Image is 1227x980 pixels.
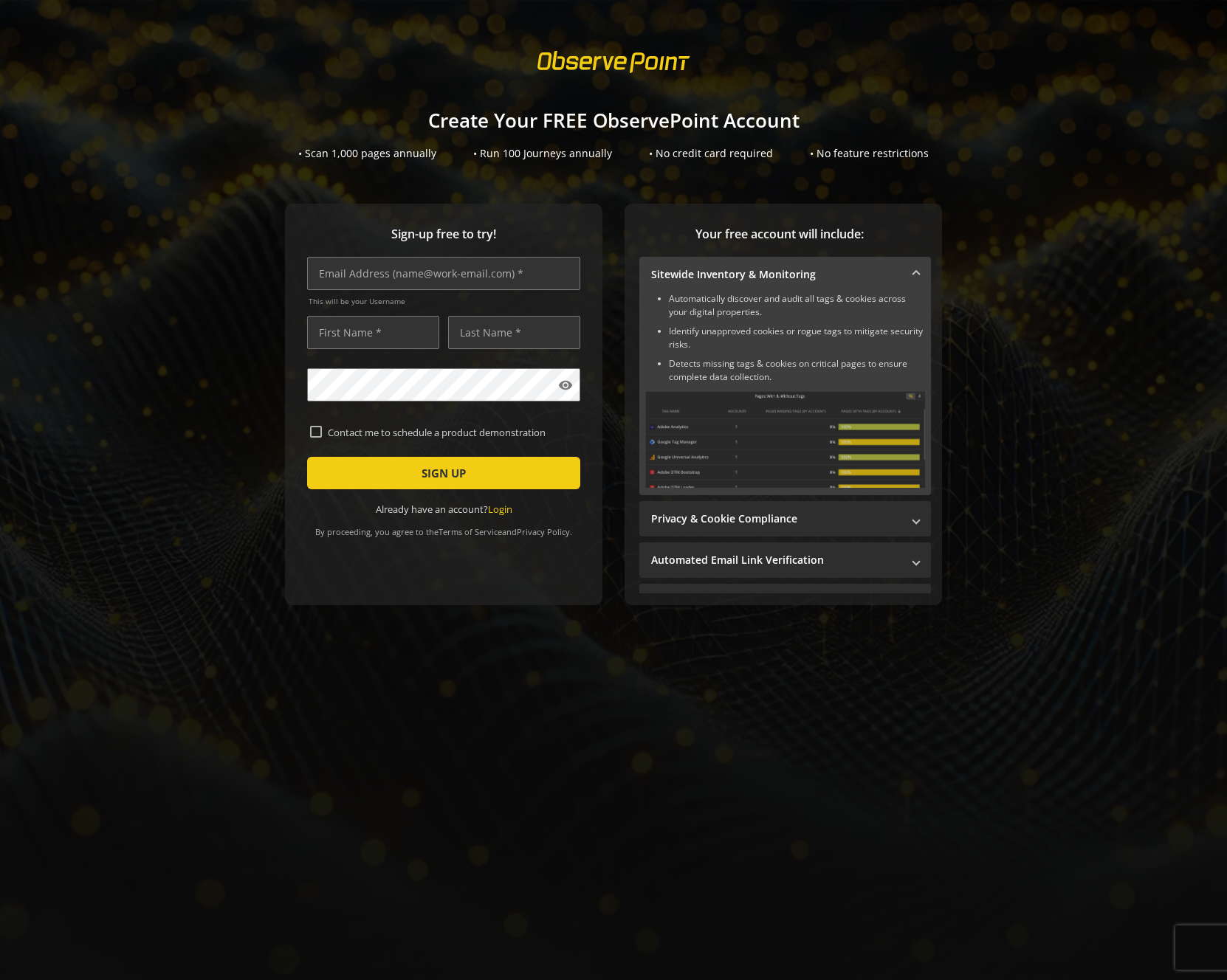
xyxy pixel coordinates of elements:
div: Sitewide Inventory & Monitoring [639,292,931,495]
mat-expansion-panel-header: Performance Monitoring with Web Vitals [639,584,931,619]
mat-expansion-panel-header: Privacy & Cookie Compliance [639,501,931,536]
div: • No credit card required [649,146,773,161]
li: Identify unapproved cookies or rogue tags to mitigate security risks. [669,325,925,351]
li: Detects missing tags & cookies on critical pages to ensure complete data collection. [669,357,925,384]
span: Your free account will include: [639,226,920,243]
div: Already have an account? [307,503,580,517]
mat-expansion-panel-header: Sitewide Inventory & Monitoring [639,257,931,292]
li: Automatically discover and audit all tags & cookies across your digital properties. [669,292,925,319]
a: Terms of Service [439,526,502,537]
label: Contact me to schedule a product demonstration [322,426,577,439]
mat-expansion-panel-header: Automated Email Link Verification [639,542,931,578]
mat-panel-title: Sitewide Inventory & Monitoring [651,267,901,282]
div: • Scan 1,000 pages annually [298,146,436,161]
div: • No feature restrictions [810,146,929,161]
span: Sign-up free to try! [307,226,580,243]
span: SIGN UP [422,460,466,486]
input: Email Address (name@work-email.com) * [307,257,580,290]
a: Privacy Policy [517,526,570,537]
div: • Run 100 Journeys annually [473,146,612,161]
img: Sitewide Inventory & Monitoring [645,391,925,488]
mat-icon: visibility [558,378,573,393]
a: Login [488,503,512,516]
mat-panel-title: Privacy & Cookie Compliance [651,511,901,526]
span: This will be your Username [309,296,580,306]
input: First Name * [307,316,439,349]
div: By proceeding, you agree to the and . [307,517,580,537]
input: Last Name * [448,316,580,349]
mat-panel-title: Automated Email Link Verification [651,553,901,567]
button: SIGN UP [307,457,580,489]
